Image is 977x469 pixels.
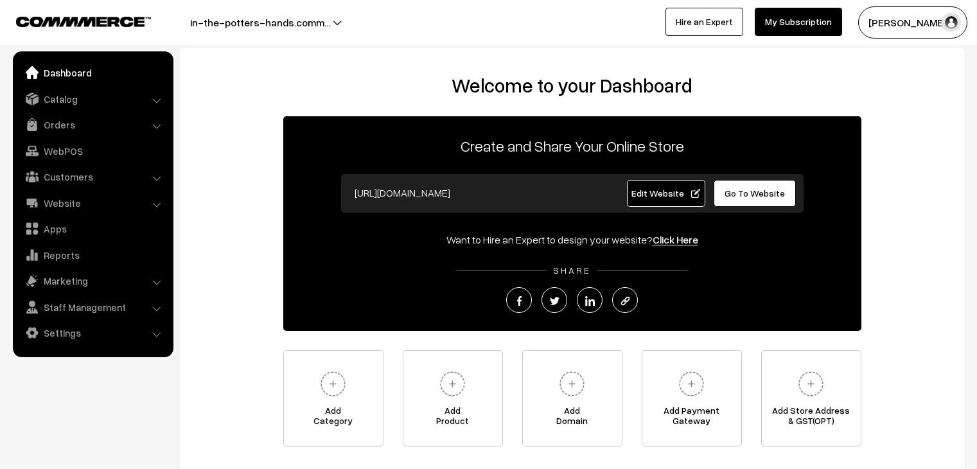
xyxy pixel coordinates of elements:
span: Edit Website [631,188,700,199]
a: Add Store Address& GST(OPT) [761,350,861,447]
a: Add PaymentGateway [642,350,742,447]
span: SHARE [547,265,597,276]
a: Click Here [653,233,698,246]
span: Add Domain [523,405,622,431]
a: Catalog [16,87,169,111]
a: Go To Website [714,180,797,207]
a: Apps [16,217,169,240]
a: AddProduct [403,350,503,447]
button: [PERSON_NAME]… [858,6,967,39]
a: Dashboard [16,61,169,84]
h2: Welcome to your Dashboard [193,74,951,97]
a: COMMMERCE [16,13,128,28]
span: Go To Website [725,188,785,199]
a: Edit Website [627,180,705,207]
img: plus.svg [554,366,590,402]
img: COMMMERCE [16,17,151,26]
a: Orders [16,113,169,136]
a: Website [16,191,169,215]
div: Want to Hire an Expert to design your website? [283,232,861,247]
a: WebPOS [16,139,169,163]
span: Add Payment Gateway [642,405,741,431]
img: plus.svg [674,366,709,402]
a: Marketing [16,269,169,292]
span: Add Category [284,405,383,431]
button: in-the-potters-hands.comm… [145,6,376,39]
a: Staff Management [16,296,169,319]
a: Hire an Expert [665,8,743,36]
a: AddCategory [283,350,383,447]
img: plus.svg [315,366,351,402]
span: Add Product [403,405,502,431]
p: Create and Share Your Online Store [283,134,861,157]
img: user [942,13,961,32]
a: Customers [16,165,169,188]
a: Settings [16,321,169,344]
a: Reports [16,243,169,267]
a: My Subscription [755,8,842,36]
a: AddDomain [522,350,622,447]
img: plus.svg [435,366,470,402]
span: Add Store Address & GST(OPT) [762,405,861,431]
img: plus.svg [793,366,829,402]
